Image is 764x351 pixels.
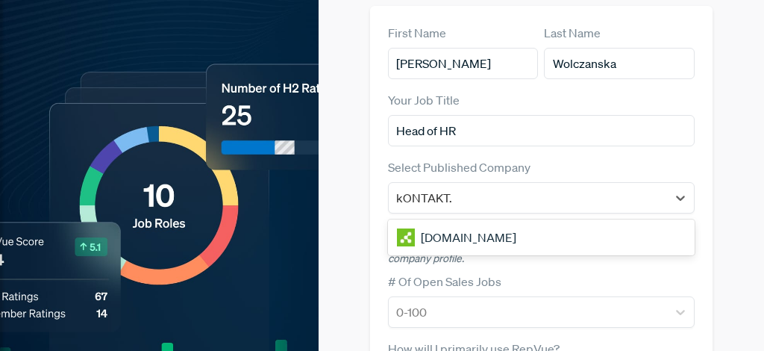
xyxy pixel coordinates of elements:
label: # Of Open Sales Jobs [388,273,501,291]
input: Title [388,115,695,146]
label: Your Job Title [388,91,460,109]
img: Kontakt.io [397,229,415,246]
label: Last Name [544,24,601,42]
label: Select Published Company [388,158,530,176]
input: First Name [388,48,538,79]
label: First Name [388,24,446,42]
div: [DOMAIN_NAME] [388,223,695,252]
input: Last Name [544,48,694,79]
